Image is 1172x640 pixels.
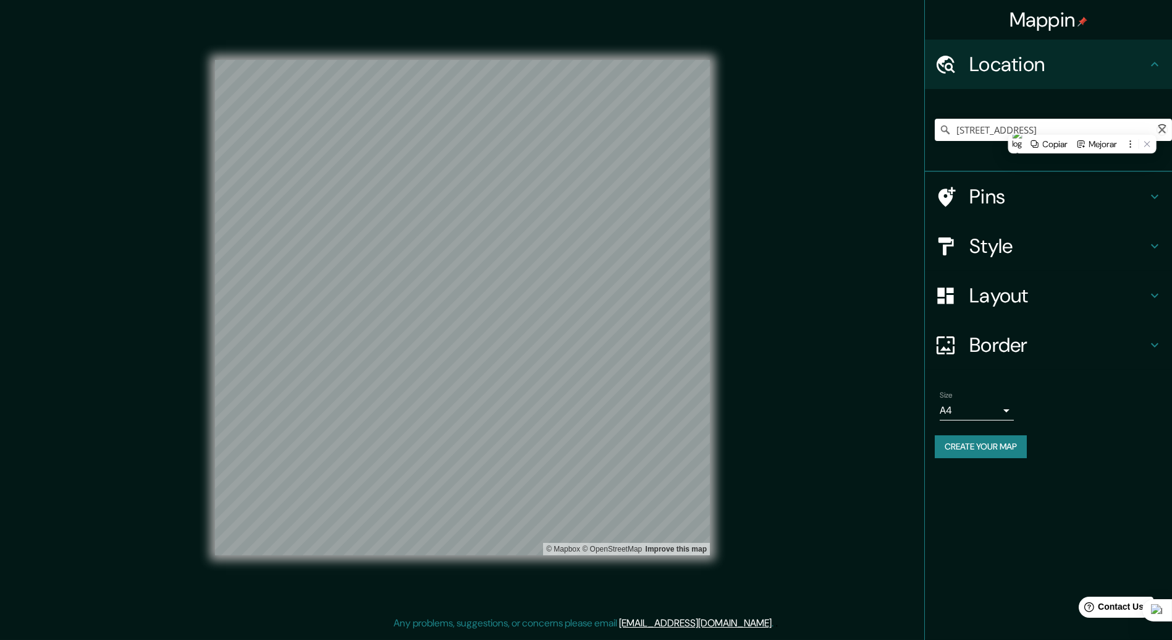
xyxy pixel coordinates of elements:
[582,545,642,553] a: OpenStreetMap
[776,616,778,631] div: .
[969,333,1147,357] h4: Border
[925,172,1172,221] div: Pins
[925,40,1172,89] div: Location
[969,234,1147,258] h4: Style
[1010,7,1088,32] h4: Mappin
[935,119,1172,141] input: Pick your city or area
[925,320,1172,370] div: Border
[925,221,1172,271] div: Style
[1077,17,1087,27] img: pin-icon.png
[394,616,774,631] p: Any problems, suggestions, or concerns please email .
[646,545,707,553] a: Map feedback
[969,184,1147,209] h4: Pins
[940,390,953,401] label: Size
[969,52,1147,77] h4: Location
[546,545,580,553] a: Mapbox
[940,401,1014,420] div: A4
[969,283,1147,308] h4: Layout
[1062,592,1158,626] iframe: Help widget launcher
[925,271,1172,320] div: Layout
[774,616,776,631] div: .
[215,60,710,555] canvas: Map
[935,435,1027,458] button: Create your map
[620,617,772,629] a: [EMAIL_ADDRESS][DOMAIN_NAME]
